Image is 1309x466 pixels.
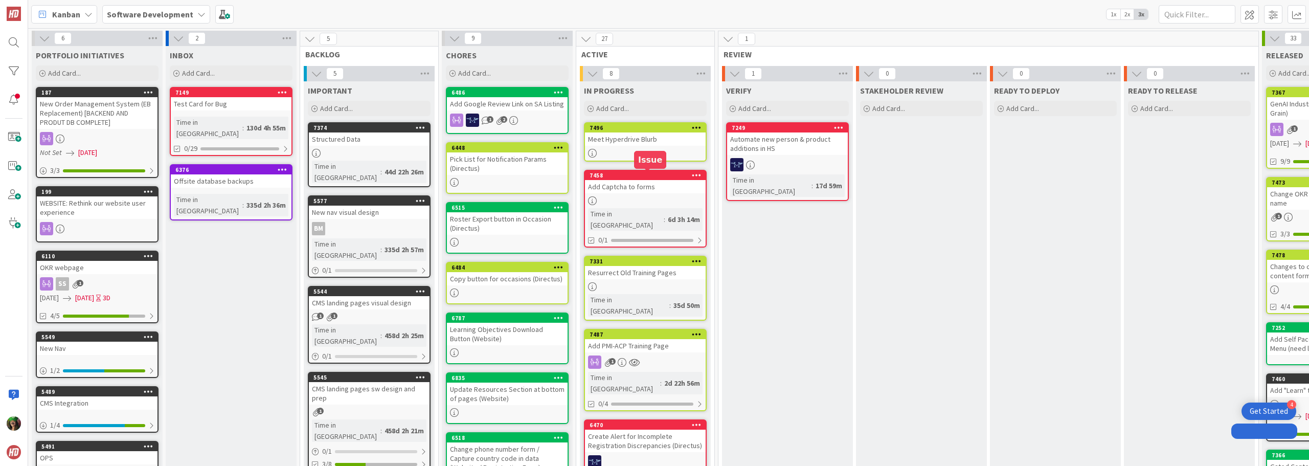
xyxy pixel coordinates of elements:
[813,180,845,191] div: 17d 59m
[638,155,662,165] h5: Issue
[452,144,568,151] div: 6448
[37,442,157,464] div: 5491OPS
[1146,68,1164,80] span: 0
[1280,301,1290,312] span: 4/4
[585,123,706,132] div: 7496
[671,300,703,311] div: 35d 50m
[309,287,430,296] div: 5544
[37,164,157,177] div: 3/3
[171,88,291,110] div: 7149Test Card for Bug
[1291,125,1298,132] span: 1
[322,265,332,276] span: 0 / 1
[103,293,110,303] div: 3D
[1128,85,1198,96] span: READY TO RELEASE
[452,315,568,322] div: 6787
[382,330,426,341] div: 458d 2h 25m
[1284,32,1302,45] span: 33
[37,252,157,274] div: 6110OKR webpage
[50,365,60,376] span: 1 / 2
[41,253,157,260] div: 6110
[37,442,157,451] div: 5491
[244,199,288,211] div: 335d 2h 36m
[37,187,157,196] div: 199
[581,49,702,59] span: ACTIVE
[452,374,568,382] div: 6835
[662,378,703,389] div: 2d 22h 56m
[37,342,157,355] div: New Nav
[37,88,157,97] div: 187
[40,293,59,303] span: [DATE]
[727,132,848,155] div: Automate new person & product additions in HS
[724,49,1246,59] span: REVIEW
[585,171,706,180] div: 7458
[585,266,706,279] div: Resurrect Old Training Pages
[171,88,291,97] div: 7149
[313,374,430,381] div: 5545
[585,132,706,146] div: Meet Hyperdrive Blurb
[584,85,634,96] span: IN PROGRESS
[588,208,664,231] div: Time in [GEOGRAPHIC_DATA]
[380,330,382,341] span: :
[860,85,943,96] span: STAKEHOLDER REVIEW
[380,425,382,436] span: :
[585,339,706,352] div: Add PMI-ACP Training Page
[447,152,568,175] div: Pick List for Notification Params (Directus)
[37,97,157,129] div: New Order Management System (EB Replacement) [BACKEND AND PRODUT DB COMPLETE]
[317,313,324,319] span: 1
[309,296,430,309] div: CMS landing pages visual design
[7,445,21,459] img: avatar
[312,324,380,347] div: Time in [GEOGRAPHIC_DATA]
[313,124,430,131] div: 7374
[727,123,848,132] div: 7249
[447,263,568,272] div: 6484
[811,180,813,191] span: :
[37,88,157,129] div: 187New Order Management System (EB Replacement) [BACKEND AND PRODUT DB COMPLETE]
[37,419,157,432] div: 1/4
[1250,406,1288,416] div: Get Started
[452,434,568,441] div: 6518
[309,123,430,146] div: 7374Structured Data
[738,33,755,45] span: 1
[312,419,380,442] div: Time in [GEOGRAPHIC_DATA]
[447,383,568,405] div: Update Resources Section at bottom of pages (Website)
[452,89,568,96] div: 6486
[1280,229,1290,239] span: 3/3
[309,196,430,206] div: 5577
[585,420,706,452] div: 6470Create Alert for Incomplete Registration Discrepancies (Directus)
[36,50,124,60] span: PORTFOLIO INITIATIVES
[242,199,244,211] span: :
[56,277,69,291] div: SS
[585,257,706,266] div: 7331
[590,421,706,429] div: 6470
[730,174,811,197] div: Time in [GEOGRAPHIC_DATA]
[322,446,332,457] span: 0 / 1
[382,244,426,255] div: 335d 2h 57m
[669,300,671,311] span: :
[326,68,344,80] span: 5
[596,104,629,113] span: Add Card...
[447,323,568,345] div: Learning Objectives Download Button (Website)
[41,334,157,341] div: 5549
[77,280,83,286] span: 1
[37,187,157,219] div: 199WEBSITE: Rethink our website user experience
[447,88,568,110] div: 6486Add Google Review Link on SA Listing
[585,123,706,146] div: 7496Meet Hyperdrive Blurb
[312,161,380,183] div: Time in [GEOGRAPHIC_DATA]
[322,351,332,362] span: 0 / 1
[1159,5,1235,24] input: Quick Filter...
[487,116,493,123] span: 1
[175,89,291,96] div: 7149
[320,33,337,45] span: 5
[174,117,242,139] div: Time in [GEOGRAPHIC_DATA]
[1120,9,1134,19] span: 2x
[447,314,568,345] div: 6787Learning Objectives Download Button (Website)
[37,252,157,261] div: 6110
[994,85,1059,96] span: READY TO DEPLOY
[452,264,568,271] div: 6484
[1287,400,1296,409] div: 4
[1242,403,1296,420] div: Open Get Started checklist, remaining modules: 4
[40,148,62,157] i: Not Set
[175,166,291,173] div: 6376
[585,171,706,193] div: 7458Add Captcha to forms
[37,277,157,291] div: SS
